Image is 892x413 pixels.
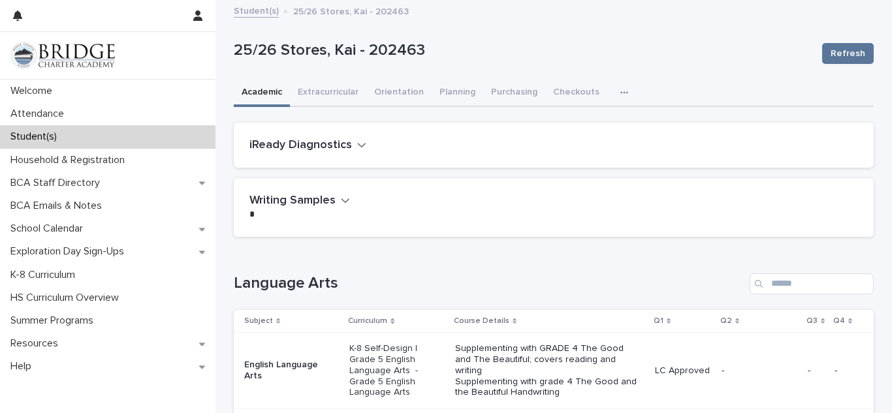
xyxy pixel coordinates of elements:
[831,47,865,60] span: Refresh
[835,365,853,376] p: -
[5,177,110,189] p: BCA Staff Directory
[5,292,129,304] p: HS Curriculum Overview
[720,314,732,328] p: Q2
[234,3,279,18] a: Student(s)
[5,85,63,97] p: Welcome
[454,314,509,328] p: Course Details
[5,154,135,166] p: Household & Registration
[234,333,874,409] tr: English Language ArtsK-8 Self-Design | Grade 5 English Language Arts - Grade 5 English Language A...
[349,343,443,398] p: K-8 Self-Design | Grade 5 English Language Arts - Grade 5 English Language Arts
[244,359,338,382] p: English Language Arts
[234,80,290,107] button: Academic
[10,42,115,69] img: V1C1m3IdTEidaUdm9Hs0
[249,194,336,208] h2: Writing Samples
[5,130,67,143] p: Student(s)
[5,337,69,350] p: Resources
[249,138,366,153] button: iReady Diagnostics
[654,314,663,328] p: Q1
[822,43,874,64] button: Refresh
[455,343,642,398] p: Supplementing with GRADE 4 The Good and The Beautiful; covers reading and writing Supplementing w...
[249,194,350,208] button: Writing Samples
[5,222,93,235] p: School Calendar
[483,80,545,107] button: Purchasing
[290,80,366,107] button: Extracurricular
[234,274,744,293] h1: Language Arts
[5,108,74,120] p: Attendance
[655,365,711,376] p: LC Approved
[722,365,797,376] p: -
[366,80,432,107] button: Orientation
[750,273,874,294] input: Search
[806,314,818,328] p: Q3
[293,3,409,18] p: 25/26 Stores, Kai - 202463
[234,41,812,60] p: 25/26 Stores, Kai - 202463
[244,314,273,328] p: Subject
[545,80,607,107] button: Checkouts
[833,314,845,328] p: Q4
[5,269,86,281] p: K-8 Curriculum
[5,245,135,258] p: Exploration Day Sign-Ups
[5,200,112,212] p: BCA Emails & Notes
[249,138,352,153] h2: iReady Diagnostics
[348,314,387,328] p: Curriculum
[5,314,104,327] p: Summer Programs
[5,360,42,373] p: Help
[432,80,483,107] button: Planning
[808,365,824,376] p: -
